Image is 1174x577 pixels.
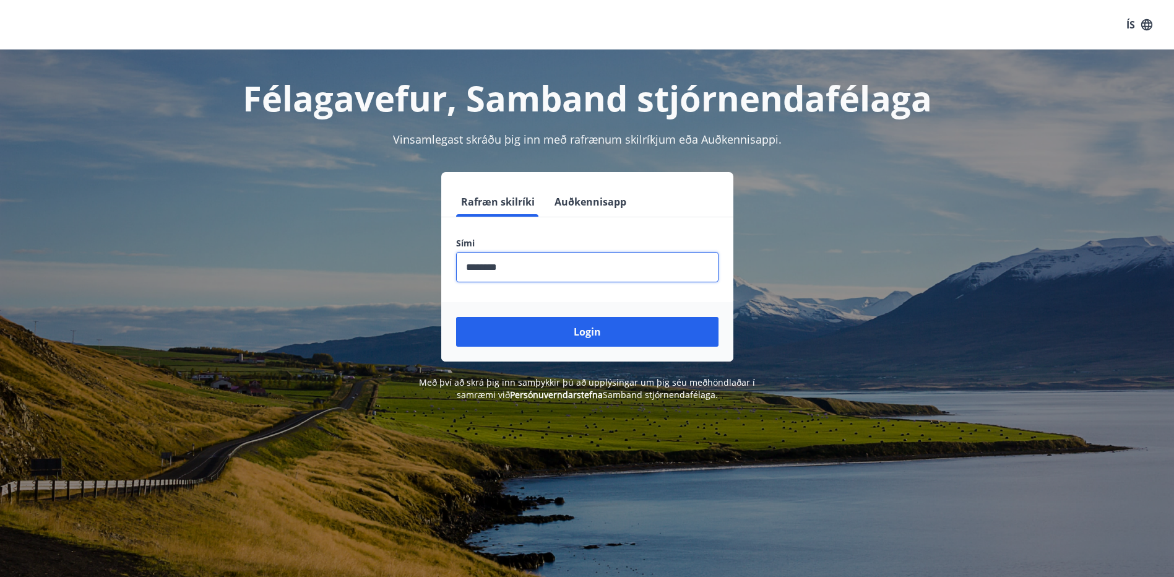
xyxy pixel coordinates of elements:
[550,187,631,217] button: Auðkennisapp
[456,317,719,347] button: Login
[419,376,755,401] span: Með því að skrá þig inn samþykkir þú að upplýsingar um þig séu meðhöndlaðar í samræmi við Samband...
[1120,14,1159,36] button: ÍS
[510,389,603,401] a: Persónuverndarstefna
[456,187,540,217] button: Rafræn skilríki
[157,74,1018,121] h1: Félagavefur, Samband stjórnendafélaga
[456,237,719,249] label: Sími
[393,132,782,147] span: Vinsamlegast skráðu þig inn með rafrænum skilríkjum eða Auðkennisappi.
